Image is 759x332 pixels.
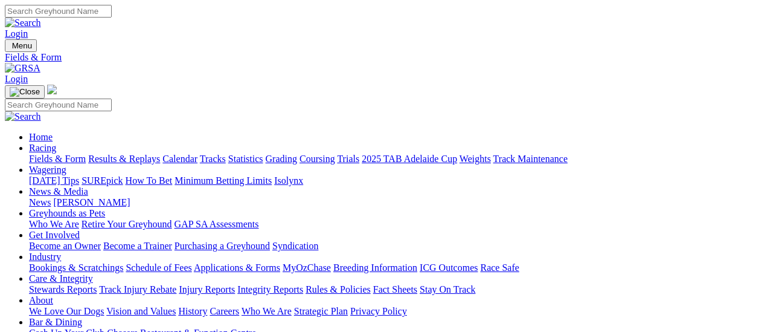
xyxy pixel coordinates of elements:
[29,241,101,251] a: Become an Owner
[53,197,130,207] a: [PERSON_NAME]
[29,241,754,252] div: Get Involved
[178,306,207,316] a: History
[283,262,331,273] a: MyOzChase
[29,175,754,186] div: Wagering
[228,154,263,164] a: Statistics
[29,306,104,316] a: We Love Our Dogs
[299,154,335,164] a: Coursing
[420,284,475,295] a: Stay On Track
[272,241,318,251] a: Syndication
[5,99,112,111] input: Search
[29,132,53,142] a: Home
[5,74,28,84] a: Login
[5,39,37,52] button: Toggle navigation
[420,262,478,273] a: ICG Outcomes
[29,284,97,295] a: Stewards Reports
[99,284,176,295] a: Track Injury Rebate
[493,154,568,164] a: Track Maintenance
[242,306,292,316] a: Who We Are
[5,28,28,39] a: Login
[29,197,754,208] div: News & Media
[294,306,348,316] a: Strategic Plan
[306,284,371,295] a: Rules & Policies
[29,143,56,153] a: Racing
[175,241,270,251] a: Purchasing a Greyhound
[29,175,79,186] a: [DATE] Tips
[47,85,57,94] img: logo-grsa-white.png
[103,241,172,251] a: Become a Trainer
[12,41,32,50] span: Menu
[29,208,105,218] a: Greyhounds as Pets
[29,219,79,229] a: Who We Are
[175,175,272,186] a: Minimum Betting Limits
[175,219,259,229] a: GAP SA Assessments
[29,284,754,295] div: Care & Integrity
[126,262,191,273] a: Schedule of Fees
[29,164,66,175] a: Wagering
[480,262,519,273] a: Race Safe
[337,154,359,164] a: Trials
[29,252,61,262] a: Industry
[29,306,754,317] div: About
[194,262,280,273] a: Applications & Forms
[210,306,239,316] a: Careers
[162,154,197,164] a: Calendar
[29,317,82,327] a: Bar & Dining
[200,154,226,164] a: Tracks
[10,87,40,97] img: Close
[5,85,45,99] button: Toggle navigation
[5,18,41,28] img: Search
[126,175,173,186] a: How To Bet
[29,186,88,197] a: News & Media
[29,154,754,164] div: Racing
[5,111,41,122] img: Search
[266,154,297,164] a: Grading
[82,175,123,186] a: SUREpick
[82,219,172,229] a: Retire Your Greyhound
[5,52,754,63] a: Fields & Form
[460,154,491,164] a: Weights
[29,154,86,164] a: Fields & Form
[106,306,176,316] a: Vision and Values
[5,63,40,74] img: GRSA
[5,5,112,18] input: Search
[350,306,407,316] a: Privacy Policy
[29,230,80,240] a: Get Involved
[29,262,123,273] a: Bookings & Scratchings
[179,284,235,295] a: Injury Reports
[29,197,51,207] a: News
[237,284,303,295] a: Integrity Reports
[333,262,417,273] a: Breeding Information
[373,284,417,295] a: Fact Sheets
[29,295,53,305] a: About
[362,154,457,164] a: 2025 TAB Adelaide Cup
[274,175,303,186] a: Isolynx
[29,262,754,273] div: Industry
[88,154,160,164] a: Results & Replays
[29,219,754,230] div: Greyhounds as Pets
[29,273,93,284] a: Care & Integrity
